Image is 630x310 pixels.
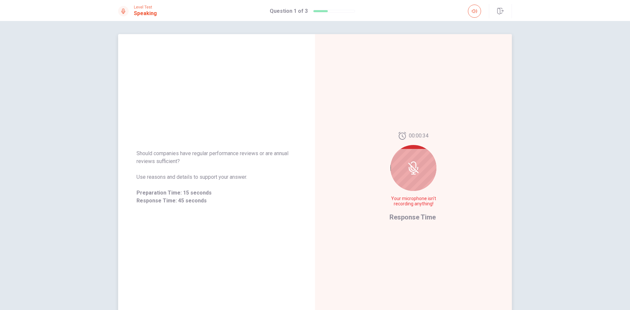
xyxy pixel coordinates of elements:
[134,5,157,10] span: Level Test
[409,132,429,140] span: 00:00:34
[134,10,157,17] h1: Speaking
[136,173,297,181] span: Use reasons and details to support your answer.
[389,196,437,207] span: Your microphone isn't recording anything!
[389,213,436,221] span: Response Time
[270,7,308,15] h1: Question 1 of 3
[136,150,297,165] span: Should companies have regular performance reviews or are annual reviews sufficient?
[136,189,297,197] span: Preparation Time: 15 seconds
[136,197,297,205] span: Response Time: 45 seconds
